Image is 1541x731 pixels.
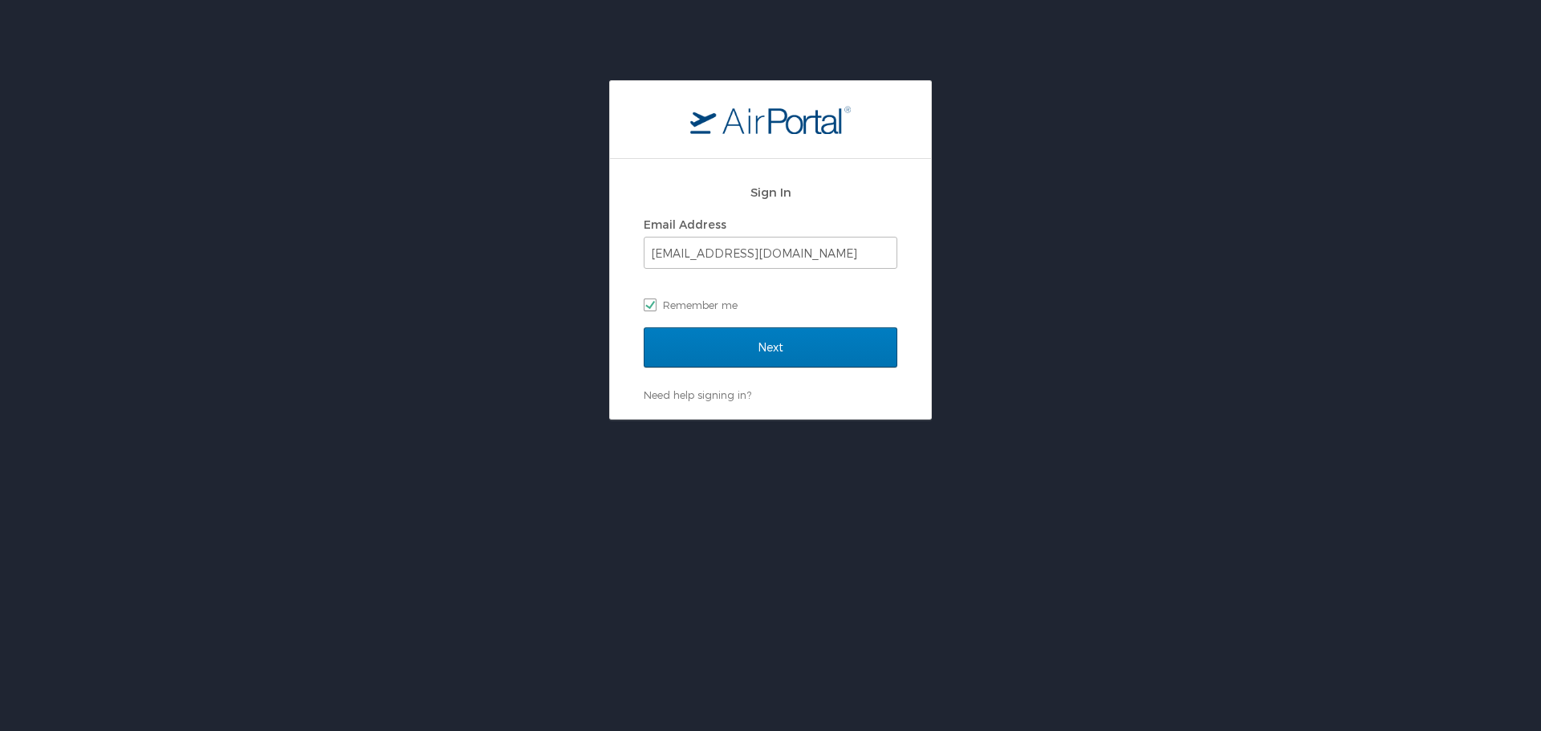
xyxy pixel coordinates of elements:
label: Email Address [644,217,726,231]
input: Next [644,327,897,368]
h2: Sign In [644,183,897,201]
a: Need help signing in? [644,388,751,401]
label: Remember me [644,293,897,317]
img: logo [690,105,851,134]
